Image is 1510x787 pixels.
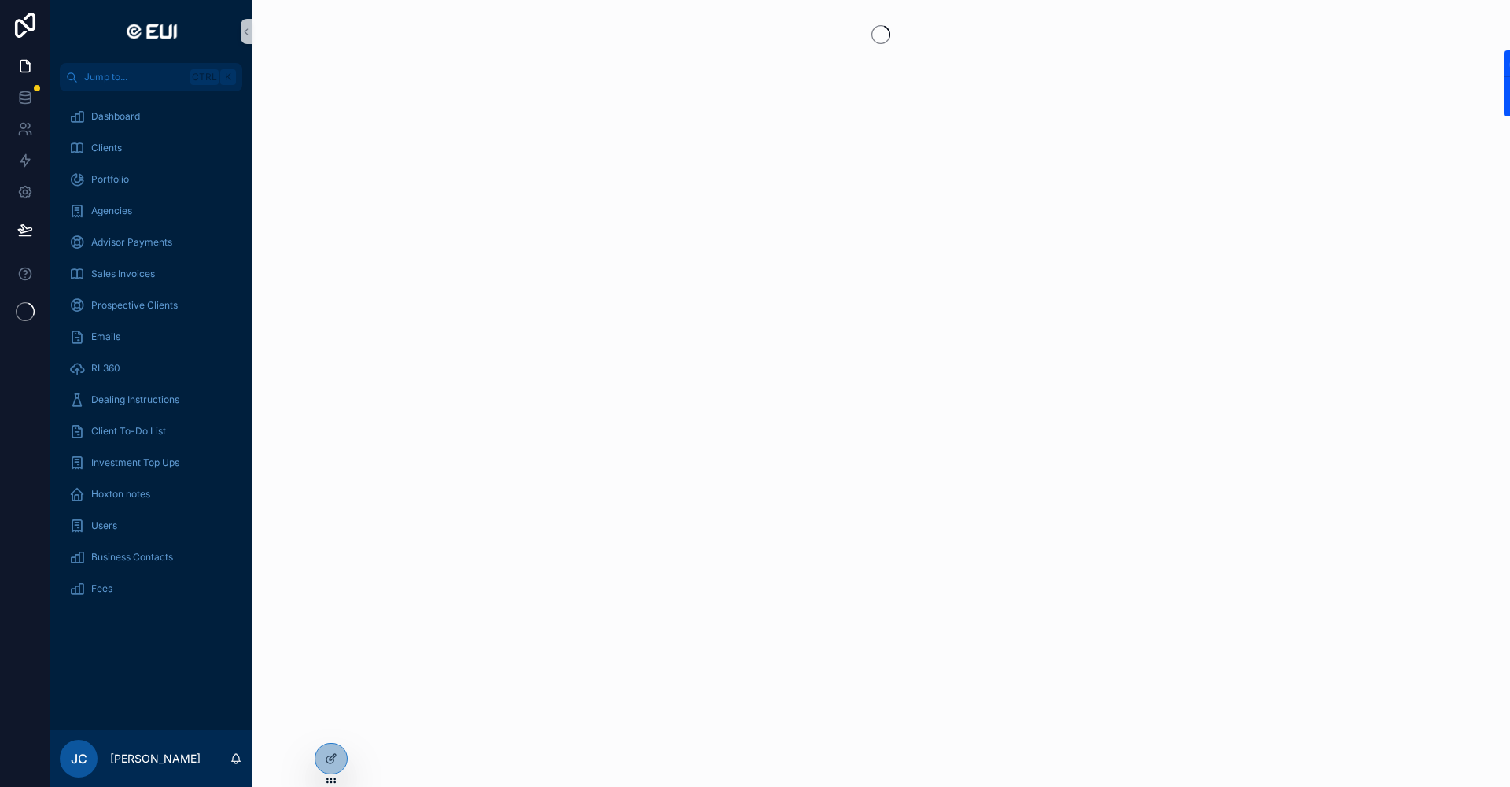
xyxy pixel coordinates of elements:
span: JC [71,749,87,768]
span: Jump to... [84,71,184,83]
button: Jump to...CtrlK [60,63,242,91]
a: RL360 [60,354,242,382]
a: Agencies [60,197,242,225]
a: Clients [60,134,242,162]
span: Hoxton notes [91,488,150,501]
span: Business Contacts [91,551,173,563]
span: Emails [91,331,120,343]
a: Advisor Payments [60,228,242,257]
span: Investment Top Ups [91,456,179,469]
span: Advisor Payments [91,236,172,249]
span: Sales Invoices [91,268,155,280]
span: Portfolio [91,173,129,186]
a: Business Contacts [60,543,242,571]
a: Fees [60,575,242,603]
span: Dashboard [91,110,140,123]
a: Dashboard [60,102,242,131]
a: Client To-Do List [60,417,242,445]
a: Hoxton notes [60,480,242,508]
span: Dealing Instructions [91,393,179,406]
span: Client To-Do List [91,425,166,438]
img: App logo [120,19,182,44]
a: Sales Invoices [60,260,242,288]
a: Emails [60,323,242,351]
a: Users [60,512,242,540]
p: [PERSON_NAME] [110,751,201,767]
span: Ctrl [190,69,219,85]
span: K [222,71,234,83]
div: scrollable content [50,91,252,623]
span: Users [91,519,117,532]
a: Portfolio [60,165,242,194]
a: Dealing Instructions [60,386,242,414]
span: RL360 [91,362,120,375]
a: Investment Top Ups [60,449,242,477]
span: Fees [91,582,112,595]
span: Clients [91,142,122,154]
span: Prospective Clients [91,299,178,312]
span: Agencies [91,205,132,217]
a: Prospective Clients [60,291,242,320]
